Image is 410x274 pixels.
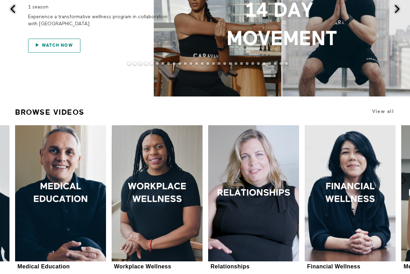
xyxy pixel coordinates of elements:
[18,263,70,270] div: Medical Education
[114,263,171,270] div: Workplace Wellness
[15,125,106,271] a: Medical EducationMedical Education
[208,125,299,271] a: RelationshipsRelationships
[211,263,250,270] div: Relationships
[307,263,361,270] div: Financial Wellness
[112,125,203,271] a: Workplace WellnessWorkplace Wellness
[372,109,394,114] a: View all
[305,125,396,271] a: Financial WellnessFinancial Wellness
[15,105,85,120] a: Browse Videos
